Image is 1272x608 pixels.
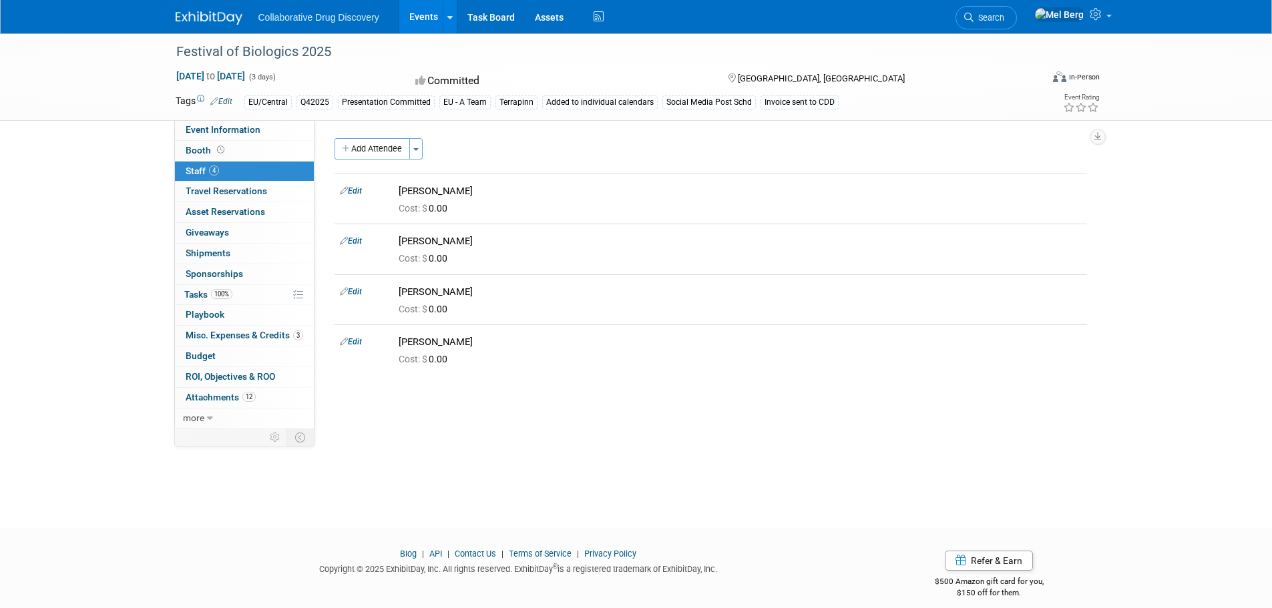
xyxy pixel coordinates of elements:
[258,12,379,23] span: Collaborative Drug Discovery
[248,73,276,81] span: (3 days)
[186,268,243,279] span: Sponsorships
[495,95,538,109] div: Terrapinn
[186,206,265,217] span: Asset Reservations
[172,40,1022,64] div: Festival of Biologics 2025
[186,371,275,382] span: ROI, Objectives & ROO
[175,326,314,346] a: Misc. Expenses & Credits3
[186,227,229,238] span: Giveaways
[340,236,362,246] a: Edit
[956,6,1017,29] a: Search
[338,95,435,109] div: Presentation Committed
[399,354,453,364] span: 0.00
[340,287,362,296] a: Edit
[175,346,314,366] a: Budget
[340,337,362,346] a: Edit
[399,235,1082,248] div: [PERSON_NAME]
[1068,72,1100,82] div: In-Person
[175,162,314,182] a: Staff4
[498,549,507,559] span: |
[881,567,1097,598] div: $500 Amazon gift card for you,
[186,166,219,176] span: Staff
[293,330,303,340] span: 3
[186,392,256,402] span: Attachments
[183,412,204,423] span: more
[175,388,314,408] a: Attachments12
[210,97,232,106] a: Edit
[574,549,582,559] span: |
[429,549,442,559] a: API
[244,95,292,109] div: EU/Central
[411,69,706,93] div: Committed
[186,124,260,135] span: Event Information
[186,186,267,196] span: Travel Reservations
[175,120,314,140] a: Event Information
[214,145,227,155] span: Booth not reserved yet
[175,408,314,428] a: more
[175,367,314,387] a: ROI, Objectives & ROO
[399,354,429,364] span: Cost: $
[175,182,314,202] a: Travel Reservations
[444,549,453,559] span: |
[340,186,362,196] a: Edit
[963,69,1100,89] div: Event Format
[175,305,314,325] a: Playbook
[176,94,232,109] td: Tags
[175,264,314,284] a: Sponsorships
[399,203,453,214] span: 0.00
[509,549,572,559] a: Terms of Service
[175,223,314,243] a: Giveaways
[176,70,246,82] span: [DATE] [DATE]
[542,95,658,109] div: Added to individual calendars
[399,185,1082,198] div: [PERSON_NAME]
[175,285,314,305] a: Tasks100%
[584,549,636,559] a: Privacy Policy
[553,563,558,570] sup: ®
[761,95,839,109] div: Invoice sent to CDD
[186,309,224,320] span: Playbook
[881,587,1097,599] div: $150 off for them.
[399,304,429,314] span: Cost: $
[186,145,227,156] span: Booth
[264,428,287,446] td: Personalize Event Tab Strip
[1034,7,1084,22] img: Mel Berg
[399,304,453,314] span: 0.00
[419,549,427,559] span: |
[1063,94,1099,101] div: Event Rating
[176,560,862,575] div: Copyright © 2025 ExhibitDay, Inc. All rights reserved. ExhibitDay is a registered trademark of Ex...
[211,289,232,299] span: 100%
[399,253,429,264] span: Cost: $
[335,138,410,160] button: Add Attendee
[175,244,314,264] a: Shipments
[400,549,417,559] a: Blog
[175,202,314,222] a: Asset Reservations
[209,166,219,176] span: 4
[738,73,905,83] span: [GEOGRAPHIC_DATA], [GEOGRAPHIC_DATA]
[186,330,303,340] span: Misc. Expenses & Credits
[186,350,216,361] span: Budget
[399,203,429,214] span: Cost: $
[175,141,314,161] a: Booth
[455,549,496,559] a: Contact Us
[1053,71,1066,82] img: Format-Inperson.png
[945,551,1033,571] a: Refer & Earn
[439,95,491,109] div: EU - A Team
[204,71,217,81] span: to
[399,253,453,264] span: 0.00
[974,13,1004,23] span: Search
[399,286,1082,298] div: [PERSON_NAME]
[662,95,756,109] div: Social Media Post Schd
[186,248,230,258] span: Shipments
[296,95,333,109] div: Q42025
[176,11,242,25] img: ExhibitDay
[399,336,1082,348] div: [PERSON_NAME]
[184,289,232,300] span: Tasks
[286,428,314,446] td: Toggle Event Tabs
[242,392,256,402] span: 12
